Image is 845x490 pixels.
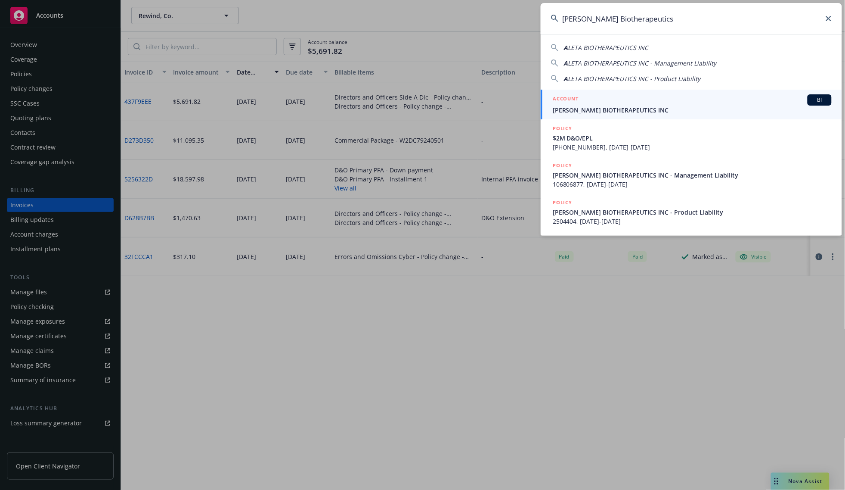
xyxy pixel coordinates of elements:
[553,198,573,207] h5: POLICY
[553,161,573,170] h5: POLICY
[564,44,568,52] span: A
[553,217,832,226] span: 2504404, [DATE]-[DATE]
[568,75,701,83] span: LETA BIOTHERAPEUTICS INC - Product Liability
[541,3,842,34] input: Search...
[811,96,828,104] span: BI
[564,59,568,67] span: A
[541,156,842,194] a: POLICY[PERSON_NAME] BIOTHERAPEUTICS INC - Management Liability106806877, [DATE]-[DATE]
[541,90,842,119] a: ACCOUNTBI[PERSON_NAME] BIOTHERAPEUTICS INC
[568,59,717,67] span: LETA BIOTHERAPEUTICS INC - Management Liability
[541,119,842,156] a: POLICY$2M D&O/EPL[PHONE_NUMBER], [DATE]-[DATE]
[568,44,649,52] span: LETA BIOTHERAPEUTICS INC
[553,134,832,143] span: $2M D&O/EPL
[541,194,842,231] a: POLICY[PERSON_NAME] BIOTHERAPEUTICS INC - Product Liability2504404, [DATE]-[DATE]
[553,171,832,180] span: [PERSON_NAME] BIOTHERAPEUTICS INC - Management Liability
[553,94,579,105] h5: ACCOUNT
[553,180,832,189] span: 106806877, [DATE]-[DATE]
[553,208,832,217] span: [PERSON_NAME] BIOTHERAPEUTICS INC - Product Liability
[553,143,832,152] span: [PHONE_NUMBER], [DATE]-[DATE]
[564,75,568,83] span: A
[553,124,573,133] h5: POLICY
[553,106,832,115] span: [PERSON_NAME] BIOTHERAPEUTICS INC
